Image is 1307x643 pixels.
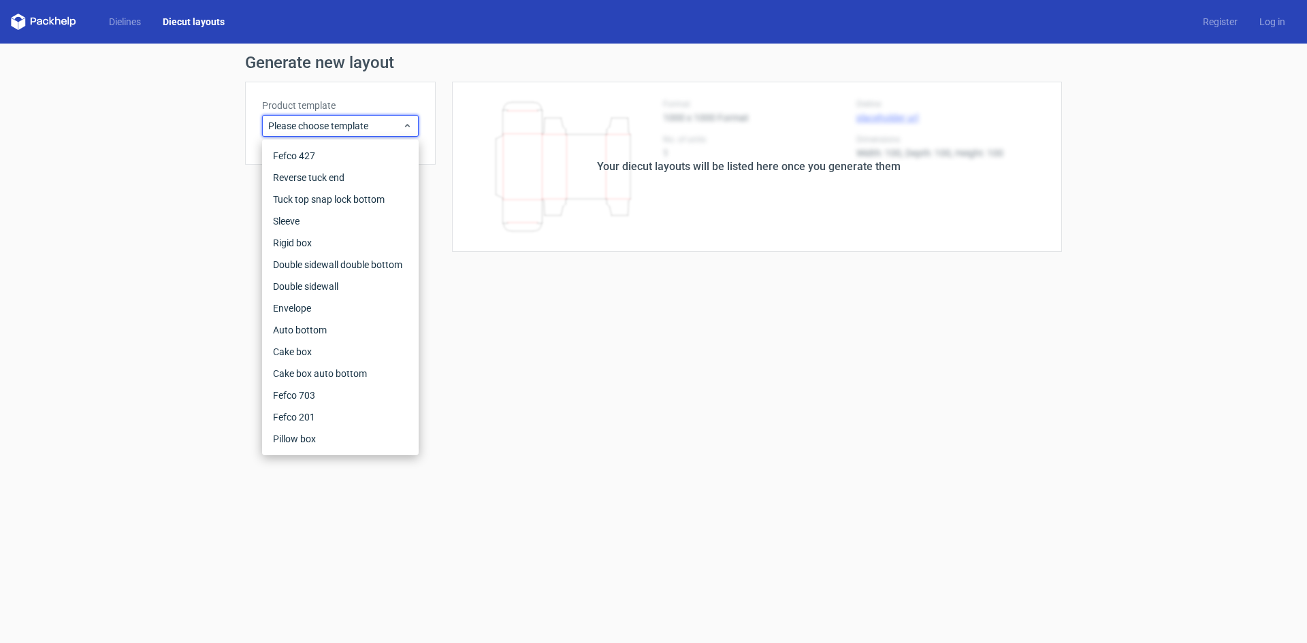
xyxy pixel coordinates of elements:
div: Cake box auto bottom [268,363,413,384]
div: Cake box [268,341,413,363]
h1: Generate new layout [245,54,1062,71]
div: Fefco 427 [268,145,413,167]
div: Fefco 201 [268,406,413,428]
label: Product template [262,99,419,112]
div: Sleeve [268,210,413,232]
div: Tuck top snap lock bottom [268,188,413,210]
div: Fefco 703 [268,384,413,406]
div: Auto bottom [268,319,413,341]
a: Dielines [98,15,152,29]
div: Envelope [268,297,413,319]
div: Pillow box [268,428,413,450]
div: Double sidewall [268,276,413,297]
div: Your diecut layouts will be listed here once you generate them [597,159,901,175]
a: Diecut layouts [152,15,236,29]
div: Reverse tuck end [268,167,413,188]
div: Rigid box [268,232,413,254]
div: Double sidewall double bottom [268,254,413,276]
a: Log in [1248,15,1296,29]
span: Please choose template [268,119,402,133]
a: Register [1192,15,1248,29]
